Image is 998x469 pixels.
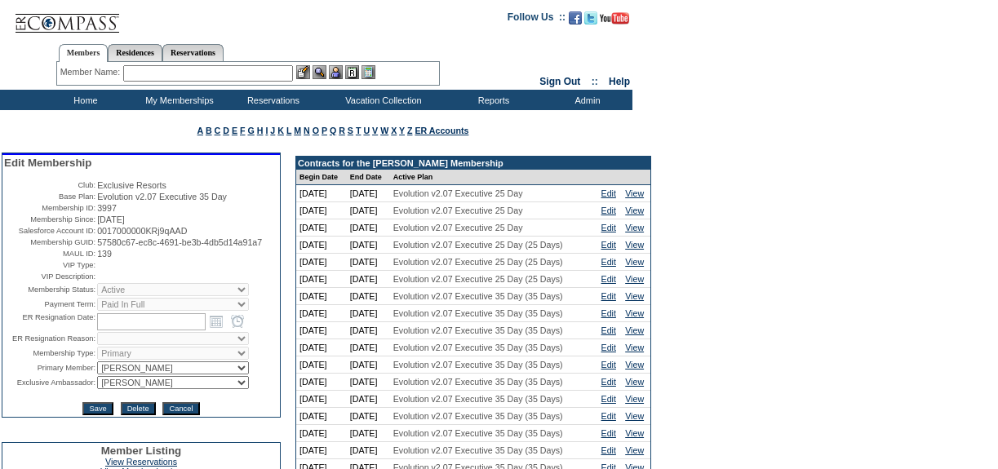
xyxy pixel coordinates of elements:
td: [DATE] [296,339,347,356]
a: Residences [108,44,162,61]
a: J [270,126,275,135]
td: Primary Member: [4,361,95,374]
a: View [625,188,644,198]
td: [DATE] [296,322,347,339]
img: b_calculator.gif [361,65,375,79]
a: Edit [601,360,616,369]
a: W [380,126,388,135]
td: Active Plan [390,170,598,185]
a: U [363,126,370,135]
td: End Date [347,170,390,185]
a: View [625,240,644,250]
div: Member Name: [60,65,123,79]
td: Admin [539,90,632,110]
a: View [625,411,644,421]
a: E [232,126,237,135]
img: Reservations [345,65,359,79]
span: 139 [97,249,112,259]
a: Help [609,76,630,87]
span: Member Listing [101,445,182,457]
a: View [625,325,644,335]
a: View [625,343,644,352]
td: [DATE] [296,185,347,202]
a: Edit [601,274,616,284]
td: [DATE] [296,356,347,374]
a: N [304,126,310,135]
td: Exclusive Ambassador: [4,376,95,389]
a: D [223,126,229,135]
td: [DATE] [347,288,390,305]
a: Edit [601,343,616,352]
a: K [277,126,284,135]
a: View [625,377,644,387]
span: Evolution v2.07 Executive 25 Day (25 Days) [393,274,563,284]
span: Evolution v2.07 Executive 25 Day [393,188,523,198]
td: [DATE] [347,305,390,322]
a: Edit [601,377,616,387]
a: Edit [601,445,616,455]
td: Reports [445,90,539,110]
td: [DATE] [347,202,390,219]
a: View [625,360,644,369]
td: Salesforce Account ID: [4,226,95,236]
a: Edit [601,188,616,198]
span: Evolution v2.07 Executive 35 Day (35 Days) [393,394,563,404]
a: Edit [601,291,616,301]
td: Base Plan: [4,192,95,201]
a: Edit [601,240,616,250]
td: Reservations [224,90,318,110]
a: Edit [601,428,616,438]
input: Save [82,402,113,415]
a: View [625,257,644,267]
a: S [348,126,353,135]
span: [DATE] [97,215,125,224]
span: Evolution v2.07 Executive 35 Day (35 Days) [393,291,563,301]
td: Begin Date [296,170,347,185]
a: T [356,126,361,135]
td: [DATE] [296,202,347,219]
span: 3997 [97,203,117,213]
a: View [625,206,644,215]
a: I [265,126,268,135]
a: View [625,394,644,404]
td: Club: [4,180,95,190]
a: A [197,126,203,135]
td: My Memberships [131,90,224,110]
td: Membership Since: [4,215,95,224]
a: G [247,126,254,135]
td: [DATE] [296,219,347,237]
td: [DATE] [296,425,347,442]
td: [DATE] [296,374,347,391]
a: M [294,126,301,135]
a: O [313,126,319,135]
a: Subscribe to our YouTube Channel [600,16,629,26]
img: b_edit.gif [296,65,310,79]
span: Evolution v2.07 Executive 35 Day (35 Days) [393,360,563,369]
td: Payment Term: [4,298,95,311]
span: Evolution v2.07 Executive 25 Day (25 Days) [393,240,563,250]
a: Edit [601,394,616,404]
td: [DATE] [296,237,347,254]
td: [DATE] [347,425,390,442]
span: 57580c67-ec8c-4691-be3b-4db5d14a91a7 [97,237,262,247]
a: Edit [601,257,616,267]
a: Sign Out [539,76,580,87]
a: P [322,126,327,135]
td: [DATE] [296,442,347,459]
img: Become our fan on Facebook [569,11,582,24]
img: View [313,65,326,79]
a: Edit [601,206,616,215]
td: [DATE] [296,271,347,288]
td: [DATE] [347,339,390,356]
span: 0017000000KRj9qAAD [97,226,187,236]
span: Evolution v2.07 Executive 35 Day (35 Days) [393,428,563,438]
a: View Reservations [105,457,177,467]
a: View [625,428,644,438]
a: X [391,126,397,135]
td: [DATE] [347,185,390,202]
a: Q [330,126,336,135]
td: [DATE] [347,408,390,425]
img: Follow us on Twitter [584,11,597,24]
a: B [206,126,212,135]
a: L [286,126,291,135]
